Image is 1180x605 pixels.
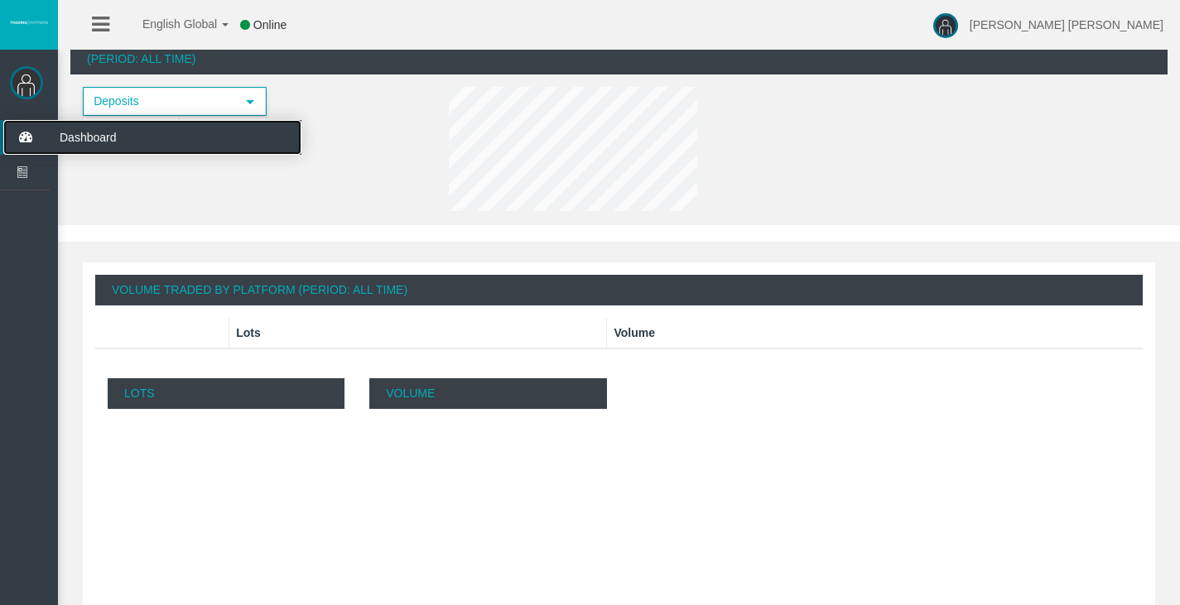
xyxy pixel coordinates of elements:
[933,13,958,38] img: user-image
[3,120,301,155] a: Dashboard
[84,116,180,143] td: Total
[369,378,606,409] p: Volume
[253,18,287,31] span: Online
[47,120,210,155] span: Dashboard
[243,95,257,108] span: select
[970,18,1163,31] span: [PERSON_NAME] [PERSON_NAME]
[8,19,50,26] img: logo.svg
[607,318,1143,348] th: Volume
[70,44,1168,74] div: (Period: All Time)
[121,17,217,31] span: English Global
[108,378,344,409] p: Lots
[229,318,607,348] th: Lots
[84,89,235,114] span: Deposits
[95,275,1143,305] div: Volume Traded By Platform (Period: All Time)
[180,116,266,143] td: 0.00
